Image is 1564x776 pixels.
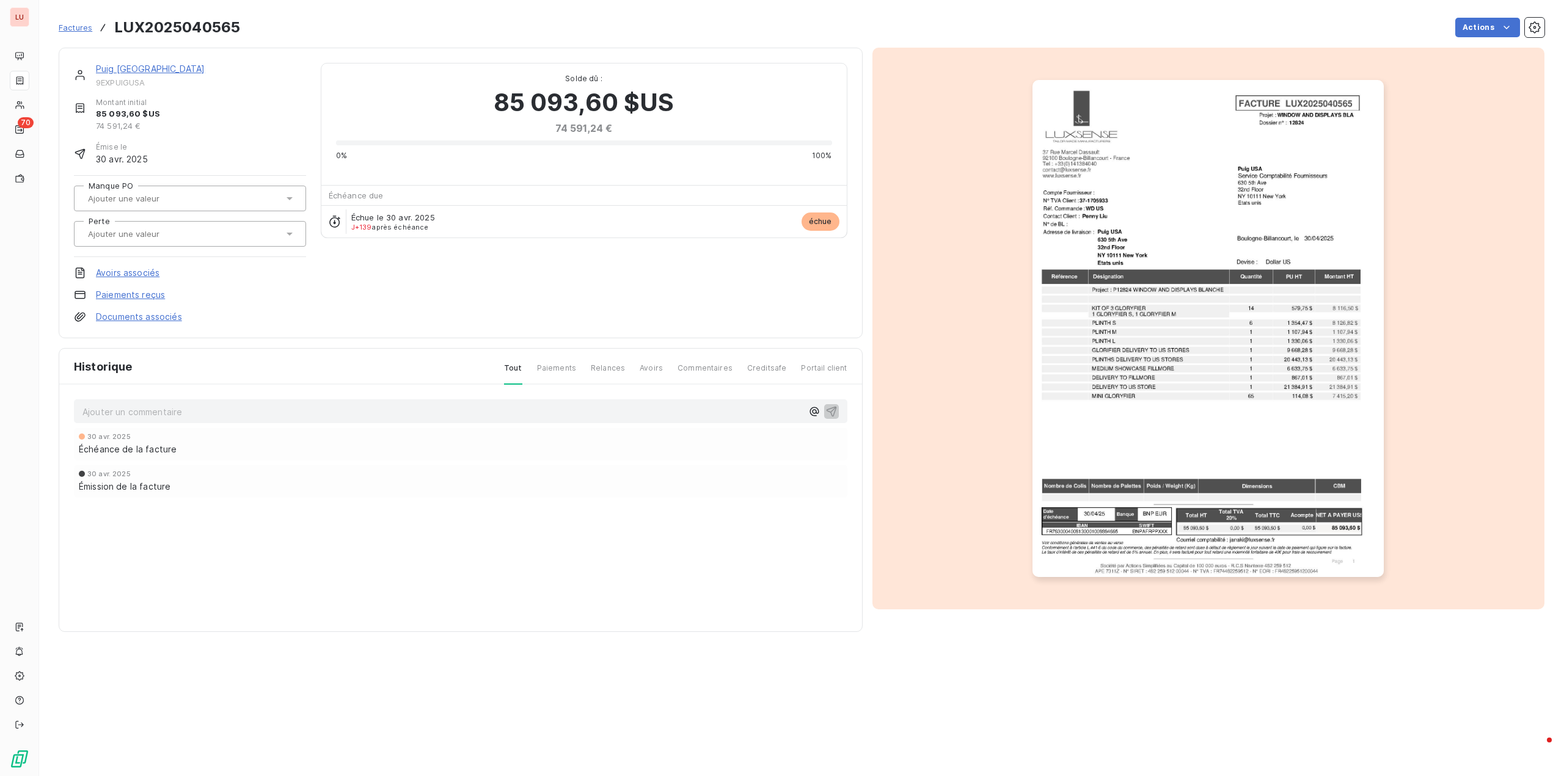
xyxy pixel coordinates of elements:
span: après échéance [351,223,429,231]
span: 100% [812,150,832,161]
span: 70 [18,117,34,128]
span: Émission de la facture [79,480,170,493]
span: Creditsafe [747,363,787,383]
span: 74 591,24 € [96,120,160,132]
img: invoice_thumbnail [1032,80,1384,577]
span: 85 093,60 $US [96,108,160,120]
iframe: Intercom live chat [1522,734,1552,764]
span: Échue le 30 avr. 2025 [351,212,435,222]
a: Avoirs associés [96,267,159,279]
span: Tout [504,363,522,385]
span: 30 avr. 2025 [87,433,131,440]
span: Commentaires [678,363,733,383]
a: Documents associés [96,311,182,323]
span: échue [802,212,839,231]
span: Montant initial [96,97,160,108]
button: Actions [1455,18,1520,37]
span: Portail client [801,363,847,383]
span: J+139 [351,223,372,231]
span: 30 avr. 2025 [87,470,131,477]
span: Avoirs [640,363,663,383]
span: Paiements [537,363,576,383]
span: 30 avr. 2025 [96,153,148,165]
a: Factures [59,21,92,34]
input: Ajouter une valeur [87,228,210,239]
span: 0% [336,150,347,161]
span: 9EXPUIGUSA [96,78,306,87]
span: 74 591,24 € [494,121,674,136]
span: Émise le [96,142,148,153]
input: Ajouter une valeur [87,193,210,204]
span: Échéance de la facture [79,443,177,455]
span: Relances [591,363,625,383]
span: Factures [59,23,92,32]
span: 85 093,60 $US [494,84,674,121]
span: Historique [74,358,133,375]
h3: LUX2025040565 [114,16,240,38]
a: Paiements reçus [96,289,165,301]
span: Échéance due [329,190,384,200]
span: Solde dû : [336,73,832,84]
div: LU [10,7,29,27]
a: Puig [GEOGRAPHIC_DATA] [96,63,205,74]
img: Logo LeanPay [10,749,29,769]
